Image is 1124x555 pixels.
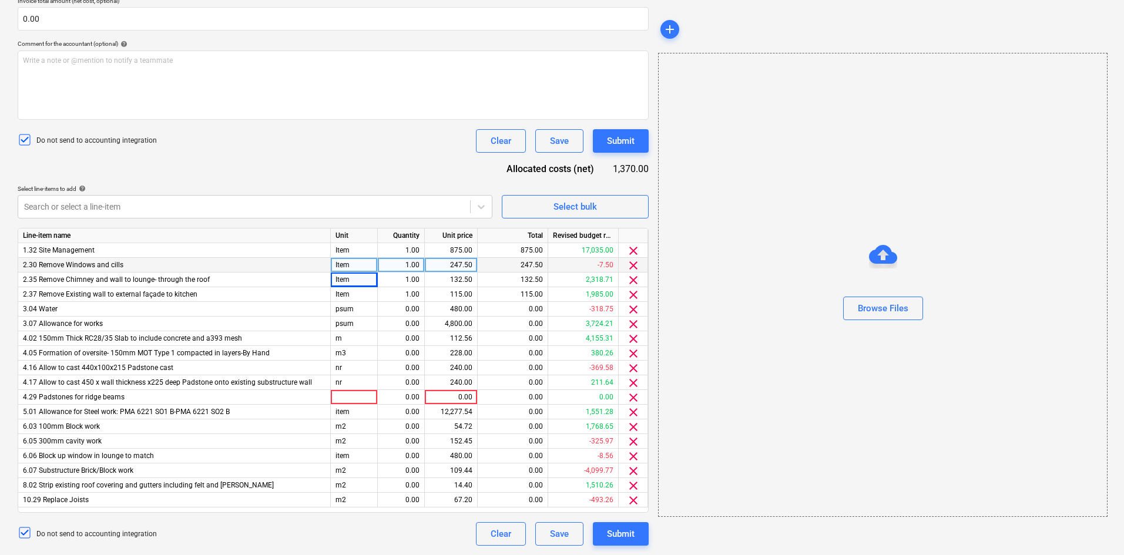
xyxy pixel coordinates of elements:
[23,452,154,460] span: 6.06 Block up window in lounge to match
[548,273,619,287] div: 2,318.71
[23,466,133,475] span: 6.07 Substructure Brick/Block work
[478,419,548,434] div: 0.00
[23,437,102,445] span: 6.05 300mm cavity work
[478,331,548,346] div: 0.00
[383,361,420,375] div: 0.00
[478,228,548,243] div: Total
[607,133,635,149] div: Submit
[23,393,125,401] span: 4.29 Padstones for ridge beams
[607,526,635,541] div: Submit
[548,302,619,317] div: -318.75
[626,361,640,375] span: clear
[383,493,420,507] div: 0.00
[383,302,420,317] div: 0.00
[23,408,230,416] span: 5.01 Allowance for Steel work: PMA 6221 SO1 B-PMA 6221 SO2 B
[548,449,619,463] div: -8.56
[383,375,420,390] div: 0.00
[548,434,619,449] div: -325.97
[548,287,619,302] div: 1,985.00
[478,449,548,463] div: 0.00
[502,195,649,218] button: Select bulk
[36,136,157,146] p: Do not send to accounting integration
[626,288,640,302] span: clear
[331,405,378,419] div: item
[23,496,89,504] span: 10.29 Replace Joists
[496,162,613,176] div: Allocated costs (net)
[626,347,640,361] span: clear
[626,332,640,346] span: clear
[331,478,378,493] div: m2
[843,297,923,320] button: Browse Files
[383,331,420,346] div: 0.00
[478,361,548,375] div: 0.00
[430,419,472,434] div: 54.72
[548,419,619,434] div: 1,768.65
[478,434,548,449] div: 0.00
[18,228,331,243] div: Line-item name
[626,302,640,317] span: clear
[383,346,420,361] div: 0.00
[23,334,242,342] span: 4.02 150mm Thick RC28/35 Slab to include concrete and a393 mesh
[1065,499,1124,555] div: Chat Widget
[76,185,86,192] span: help
[548,390,619,405] div: 0.00
[383,273,420,287] div: 1.00
[478,258,548,273] div: 247.50
[331,228,378,243] div: Unit
[626,405,640,419] span: clear
[626,258,640,273] span: clear
[331,449,378,463] div: item
[491,526,511,541] div: Clear
[478,405,548,419] div: 0.00
[478,346,548,361] div: 0.00
[548,493,619,507] div: -493.26
[331,287,378,302] div: Item
[478,375,548,390] div: 0.00
[331,375,378,390] div: nr
[626,420,640,434] span: clear
[478,243,548,258] div: 875.00
[626,479,640,493] span: clear
[331,258,378,273] div: Item
[331,302,378,317] div: psum
[548,331,619,346] div: 4,155.31
[23,290,197,298] span: 2.37 Remove Existing wall to external façade to kitchen
[331,463,378,478] div: m2
[858,301,908,316] div: Browse Files
[548,478,619,493] div: 1,510.26
[626,376,640,390] span: clear
[550,133,569,149] div: Save
[23,481,274,489] span: 8.02 Strip existing roof covering and gutters including felt and batten
[548,317,619,331] div: 3,724.21
[430,317,472,331] div: 4,800.00
[548,375,619,390] div: 211.64
[430,405,472,419] div: 12,277.54
[478,478,548,493] div: 0.00
[548,346,619,361] div: 380.26
[476,129,526,153] button: Clear
[430,243,472,258] div: 875.00
[383,463,420,478] div: 0.00
[23,378,312,386] span: 4.17 Allow to cast 450 x wall thickness x225 deep Padstone onto existing substructure wall
[626,391,640,405] span: clear
[23,364,173,372] span: 4.16 Allow to cast 440x100x215 Padstone cast
[23,246,95,254] span: 1.32 Site Management
[535,129,583,153] button: Save
[430,331,472,346] div: 112.56
[430,434,472,449] div: 152.45
[23,422,100,430] span: 6.03 100mm Block work
[430,493,472,507] div: 67.20
[430,463,472,478] div: 109.44
[383,317,420,331] div: 0.00
[425,228,478,243] div: Unit price
[430,258,472,273] div: 247.50
[478,273,548,287] div: 132.50
[331,493,378,507] div: m2
[430,478,472,493] div: 14.40
[331,331,378,346] div: m
[626,435,640,449] span: clear
[23,349,270,357] span: 4.05 Formation of oversite- 150mm MOT Type 1 compacted in layers-By Hand
[430,390,472,405] div: 0.00
[430,375,472,390] div: 240.00
[478,390,548,405] div: 0.00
